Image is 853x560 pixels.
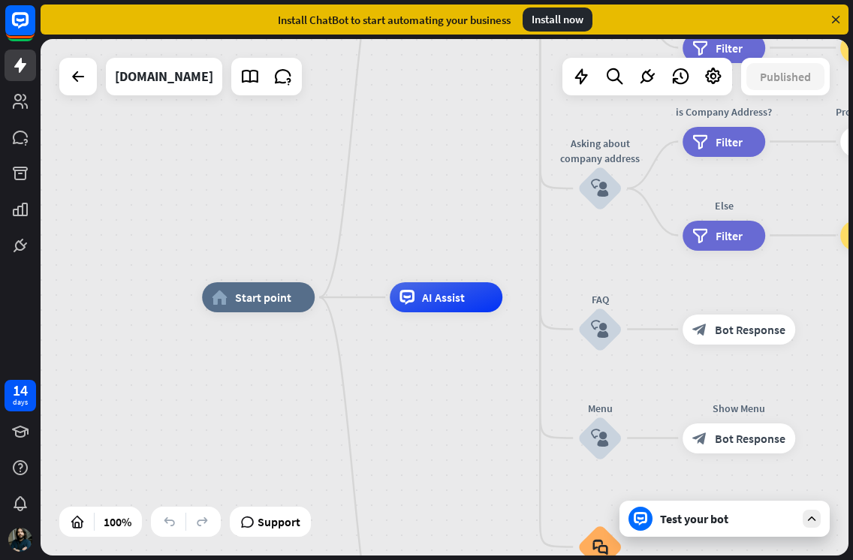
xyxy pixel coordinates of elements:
div: Show Menu [671,401,806,416]
div: Menu [555,401,645,416]
span: Filter [716,228,743,243]
button: Published [746,63,824,90]
div: 14 [13,384,28,397]
a: 14 days [5,380,36,411]
span: Bot Response [715,322,785,337]
i: filter [692,134,708,149]
div: Asking about company address [555,136,645,166]
span: Filter [716,134,743,149]
span: Bot Response [715,431,785,446]
button: Open LiveChat chat widget [12,6,57,51]
span: Support [258,510,300,534]
i: block_user_input [591,429,609,447]
i: block_user_input [591,321,609,339]
div: Test your bot [660,511,795,526]
span: Filter [716,41,743,56]
i: block_bot_response [692,431,707,446]
i: block_user_input [591,179,609,197]
i: filter [692,41,708,56]
div: Install now [523,8,592,32]
i: block_faq [592,539,608,555]
div: Install ChatBot to start automating your business [278,13,511,27]
div: is Company Address? [671,104,776,119]
div: eastroom.com [115,58,213,95]
span: Start point [235,290,291,305]
i: home_2 [212,290,228,305]
div: 100% [99,510,136,534]
span: AI Assist [422,290,465,305]
div: Else [671,198,776,213]
div: FAQ [555,292,645,307]
i: filter [692,228,708,243]
i: block_bot_response [692,322,707,337]
div: days [13,397,28,408]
